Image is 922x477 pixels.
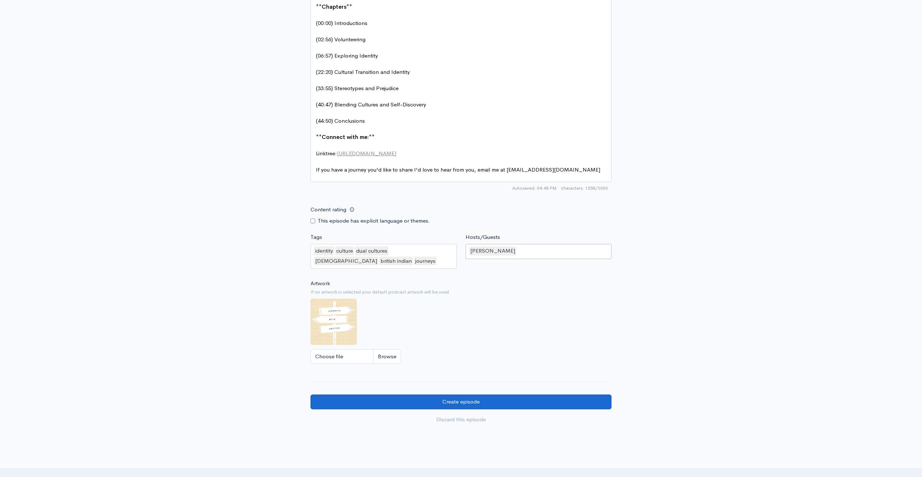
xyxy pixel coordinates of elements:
[337,150,396,157] span: [URL][DOMAIN_NAME]
[310,412,612,427] a: Discard this episode
[310,279,330,288] label: Artwork
[379,257,413,266] div: british indian
[310,233,322,241] label: Tags
[316,68,410,75] span: (22:20) Cultural Transition and Identity
[316,52,378,59] span: (06:57) Exploring Identity
[316,150,396,157] span: Linktree:
[310,288,612,296] small: If no artwork is selected your default podcast artwork will be used
[512,185,556,191] span: Autosaved: 04:48 PM
[466,233,500,241] label: Hosts/Guests
[310,202,346,217] label: Content rating
[318,217,430,225] label: This episode has explicit language or themes.
[414,257,437,266] div: journeys
[316,117,365,124] span: (44:50) Conclusions
[355,246,388,256] div: dual cultures
[469,246,516,256] div: [PERSON_NAME]
[314,257,378,266] div: [DEMOGRAPHIC_DATA]
[561,185,608,191] span: 1558/2000
[316,166,600,173] span: If you have a journey you'd like to share I'd love to hear from you, email me at [EMAIL_ADDRESS][...
[316,20,367,26] span: (00:00) Introductions
[310,394,612,409] input: Create episode
[322,134,369,140] span: Connect with me:
[322,3,346,10] span: Chapters
[314,246,334,256] div: identity
[335,246,354,256] div: culture
[316,101,426,108] span: (40:47) Blending Cultures and Self-Discovery
[316,85,399,92] span: (33:55) Stereotypes and Prejudice
[316,36,366,43] span: (02:56) Volunteering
